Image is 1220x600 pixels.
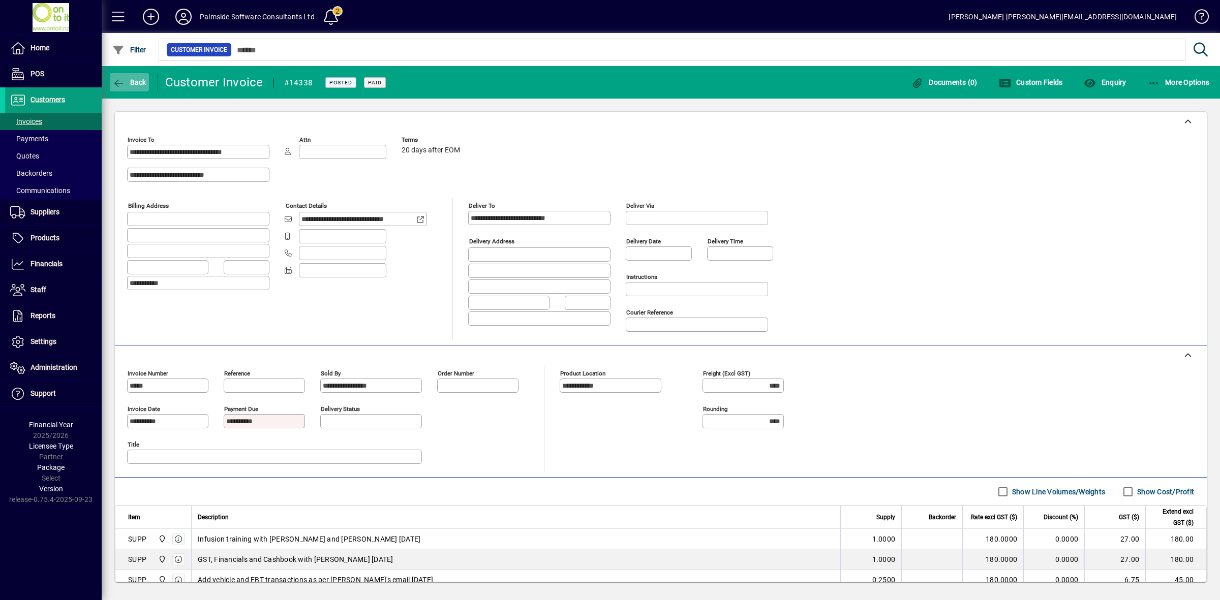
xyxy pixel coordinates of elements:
mat-label: Invoice number [128,370,168,377]
mat-label: Freight (excl GST) [703,370,750,377]
span: Backorder [929,512,956,523]
button: Filter [110,41,149,59]
span: GST, Financials and Cashbook with [PERSON_NAME] [DATE] [198,554,393,564]
button: Profile [167,8,200,26]
mat-label: Deliver via [626,202,654,209]
span: 1.0000 [872,534,896,544]
div: SUPP [128,554,146,564]
div: [PERSON_NAME] [PERSON_NAME][EMAIL_ADDRESS][DOMAIN_NAME] [949,9,1177,25]
app-page-header-button: Back [102,73,158,91]
span: Backorders [10,169,52,177]
span: Package [37,463,65,471]
span: Customers [30,96,65,104]
span: GST ($) [1119,512,1139,523]
span: Documents (0) [911,78,978,86]
span: Products [30,234,59,242]
span: Financials [30,260,63,268]
span: Version [39,485,63,493]
span: Reports [30,311,55,320]
label: Show Line Volumes/Weights [1010,487,1105,497]
button: Documents (0) [909,73,980,91]
mat-label: Rounding [703,405,727,413]
mat-label: Reference [224,370,250,377]
div: 180.0000 [969,554,1017,564]
mat-label: Deliver To [469,202,495,209]
td: 27.00 [1084,549,1145,570]
a: Backorders [5,165,102,182]
mat-label: Invoice To [128,136,155,143]
button: More Options [1145,73,1212,91]
a: Communications [5,182,102,199]
td: 27.00 [1084,529,1145,549]
span: Customer Invoice [171,45,227,55]
td: 180.00 [1145,549,1206,570]
mat-label: Instructions [626,273,657,280]
button: Enquiry [1081,73,1128,91]
a: Quotes [5,147,102,165]
span: More Options [1148,78,1210,86]
span: Description [198,512,229,523]
mat-label: Title [128,441,139,448]
td: 6.75 [1084,570,1145,590]
span: Quotes [10,152,39,160]
a: Knowledge Base [1187,2,1207,35]
a: Support [5,381,102,406]
span: Payments [10,135,48,143]
span: Item [128,512,140,523]
span: Enquiry [1084,78,1126,86]
span: Back [112,78,146,86]
span: POS [30,70,44,78]
label: Show Cost/Profit [1135,487,1194,497]
mat-label: Product location [560,370,605,377]
span: 1.0000 [872,554,896,564]
span: Christchurch [156,533,167,545]
a: Home [5,36,102,61]
a: Reports [5,303,102,329]
button: Custom Fields [996,73,1065,91]
a: POS [5,61,102,87]
span: Custom Fields [999,78,1063,86]
span: 20 days after EOM [402,146,460,154]
a: Administration [5,355,102,381]
mat-label: Invoice date [128,405,160,413]
mat-label: Order number [438,370,474,377]
span: Posted [329,79,352,86]
span: Paid [368,79,382,86]
a: Invoices [5,113,102,130]
div: SUPP [128,575,146,585]
div: SUPP [128,534,146,544]
span: Filter [112,46,146,54]
span: Suppliers [30,208,59,216]
mat-label: Attn [299,136,311,143]
span: Administration [30,363,77,371]
div: 180.0000 [969,575,1017,585]
span: Communications [10,186,70,195]
span: Home [30,44,49,52]
mat-label: Delivery time [708,238,743,245]
div: Customer Invoice [165,74,263,90]
span: Invoices [10,117,42,125]
a: Payments [5,130,102,147]
a: Suppliers [5,200,102,225]
span: Terms [402,137,463,143]
span: Licensee Type [29,442,73,450]
mat-label: Courier Reference [626,309,673,316]
span: Settings [30,337,56,345]
span: Support [30,389,56,397]
td: 0.0000 [1023,549,1084,570]
span: Extend excl GST ($) [1152,506,1194,528]
div: #14338 [284,75,313,91]
td: 45.00 [1145,570,1206,590]
td: 180.00 [1145,529,1206,549]
span: Infusion training with [PERSON_NAME] and [PERSON_NAME] [DATE] [198,534,420,544]
span: Discount (%) [1044,512,1078,523]
a: Staff [5,277,102,303]
span: Rate excl GST ($) [971,512,1017,523]
span: Staff [30,286,46,294]
a: Products [5,226,102,251]
mat-label: Sold by [321,370,341,377]
span: Christchurch [156,574,167,585]
span: Financial Year [29,421,73,429]
div: 180.0000 [969,534,1017,544]
mat-label: Delivery status [321,405,360,413]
